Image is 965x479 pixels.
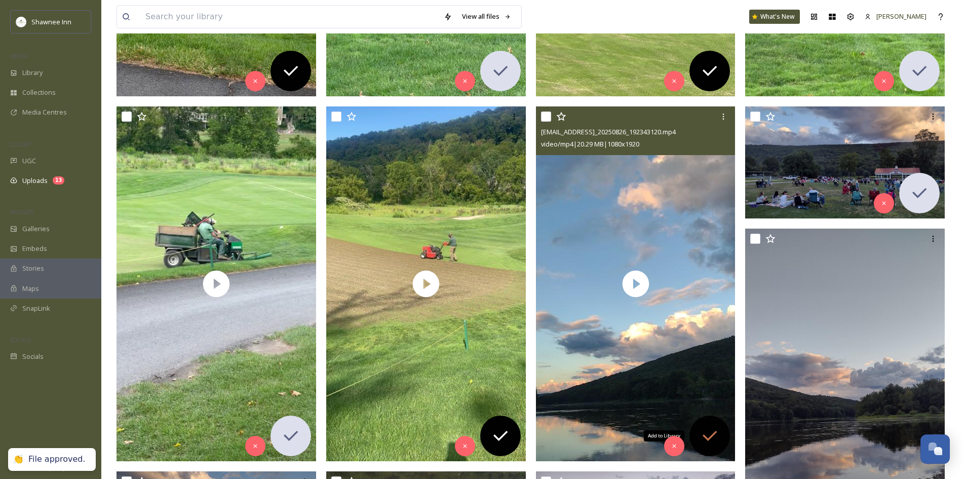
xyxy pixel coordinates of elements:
span: Uploads [22,176,48,186]
span: video/mp4 | 20.29 MB | 1080 x 1920 [541,139,639,149]
div: 13 [53,176,64,185]
img: shawnee-300x300.jpg [16,17,26,27]
img: thumbnail [117,106,316,461]
span: Media Centres [22,107,67,117]
span: Collections [22,88,56,97]
span: Galleries [22,224,50,234]
div: 👏 [13,454,23,465]
img: thumbnail [536,106,736,461]
span: UGC [22,156,36,166]
span: SnapLink [22,304,50,313]
a: What's New [749,10,800,24]
span: Socials [22,352,44,361]
span: MEDIA [10,52,28,60]
span: [PERSON_NAME] [876,12,927,21]
span: [EMAIL_ADDRESS]_20250826_192343120.mp4 [541,127,676,136]
img: ext_1756304544.58757_archibaldmackenzie16@gmail.com-IMG_20250826_192029110_HDR.jpg [745,106,945,219]
input: Search your library [140,6,439,28]
span: Embeds [22,244,47,253]
span: COLLECT [10,140,32,148]
span: SOCIALS [10,336,30,344]
button: Open Chat [920,434,950,464]
span: WIDGETS [10,208,33,216]
a: View all files [457,7,516,26]
span: Library [22,68,43,78]
span: Stories [22,264,44,273]
a: [PERSON_NAME] [860,7,932,26]
span: Shawnee Inn [31,17,71,26]
div: File approved. [28,454,86,465]
div: Add to Library [644,430,684,441]
img: thumbnail [326,106,526,461]
span: Maps [22,284,39,293]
